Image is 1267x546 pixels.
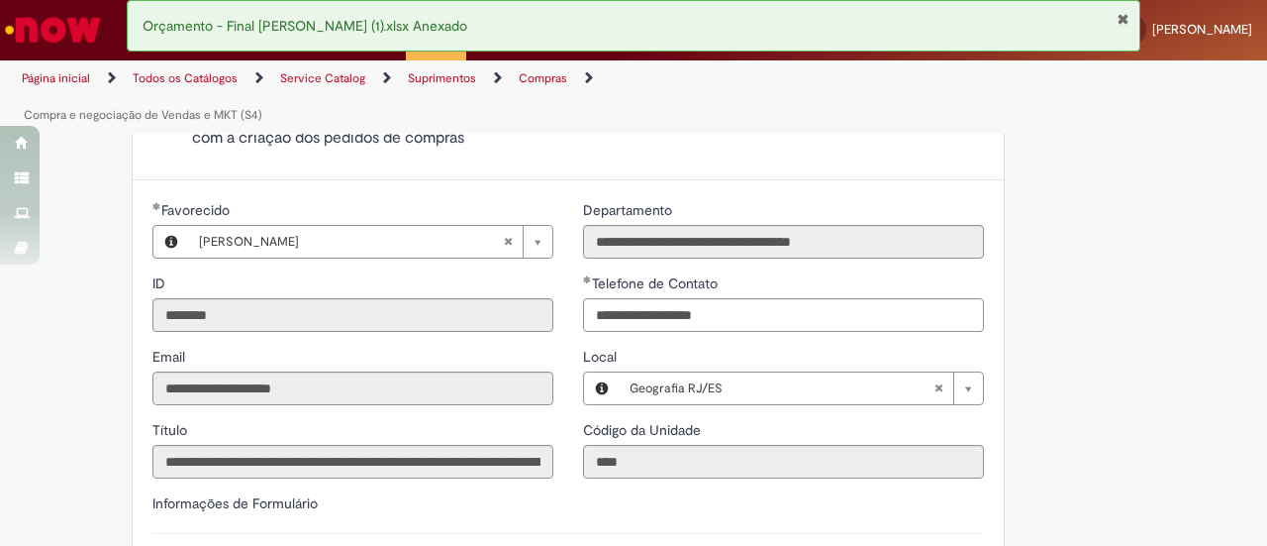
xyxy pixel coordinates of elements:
a: Service Catalog [280,70,365,86]
a: Compras [519,70,567,86]
span: Necessários - Favorecido [161,201,234,219]
a: [PERSON_NAME]Limpar campo Favorecido [189,226,552,258]
button: Fechar Notificação [1117,11,1129,27]
span: Orçamento - Final [PERSON_NAME] (1).xlsx Anexado [143,17,467,35]
input: Código da Unidade [583,445,984,479]
img: ServiceNow [2,10,104,50]
input: ID [152,298,553,332]
span: [PERSON_NAME] [199,226,503,258]
label: Somente leitura - ID [152,273,169,293]
a: Todos os Catálogos [133,70,238,86]
a: Geografia RJ/ESLimpar campo Local [620,373,983,404]
span: Somente leitura - Departamento [583,201,676,219]
span: [PERSON_NAME] [1152,21,1252,38]
span: Somente leitura - ID [152,274,169,292]
input: Email [152,372,553,405]
ul: Trilhas de página [15,60,829,134]
label: Informações de Formulário [152,494,318,512]
input: Título [152,445,553,479]
button: Favorecido, Visualizar este registro Hugo Leonardo Pereira Cordeiro [153,226,189,258]
label: Somente leitura - Código da Unidade [583,420,705,440]
abbr: Limpar campo Local [924,373,953,404]
a: Suprimentos [408,70,476,86]
input: Departamento [583,225,984,259]
label: Somente leitura - Email [152,347,189,367]
label: Somente leitura - Título [152,420,191,440]
span: Obrigatório Preenchido [152,202,161,210]
span: Somente leitura - Título [152,421,191,439]
label: Somente leitura - Departamento [583,200,676,220]
button: Local, Visualizar este registro Geografia RJ/ES [584,373,620,404]
span: Somente leitura - Email [152,348,189,366]
span: Local [583,348,621,366]
span: Obrigatório Preenchido [583,275,592,283]
span: Somente leitura - Código da Unidade [583,421,705,439]
a: Página inicial [22,70,90,86]
a: Compra e negociação de Vendas e MKT (S4) [24,107,262,123]
input: Telefone de Contato [583,298,984,332]
span: Geografia RJ/ES [630,373,933,404]
span: Telefone de Contato [592,274,722,292]
abbr: Limpar campo Favorecido [493,226,523,258]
